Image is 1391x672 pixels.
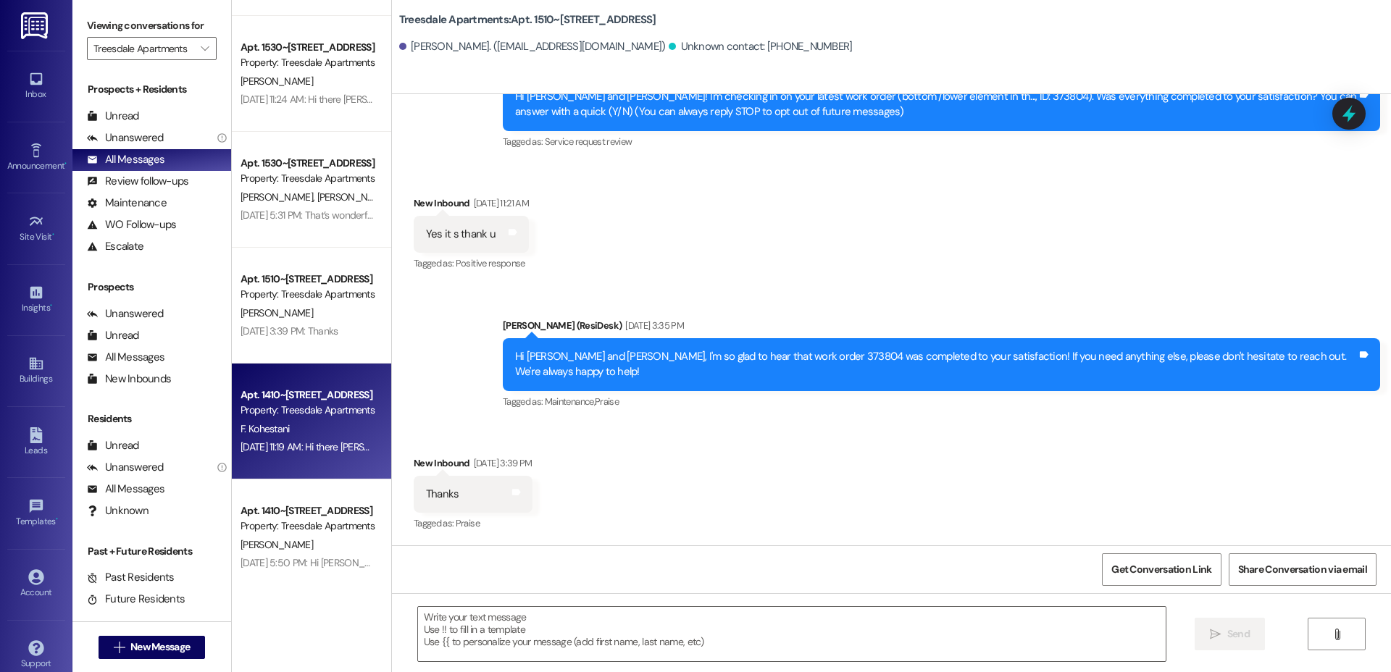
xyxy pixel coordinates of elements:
[426,227,496,242] div: Yes it s thank u
[56,514,58,524] span: •
[669,39,852,54] div: Unknown contact: [PHONE_NUMBER]
[515,89,1357,120] div: Hi [PERSON_NAME] and [PERSON_NAME]! I'm checking in on your latest work order (bottom /lower elem...
[99,636,206,659] button: New Message
[1195,618,1265,650] button: Send
[87,130,164,146] div: Unanswered
[241,171,375,186] div: Property: Treesdale Apartments
[241,503,375,518] div: Apt. 1410~[STREET_ADDRESS]
[87,592,185,607] div: Future Residents
[87,482,164,497] div: All Messages
[72,82,231,97] div: Prospects + Residents
[241,518,375,534] div: Property: Treesdale Apartments
[545,135,632,148] span: Service request review
[241,324,338,337] div: [DATE] 3:39 PM: Thanks
[241,209,1177,222] div: [DATE] 5:31 PM: That’s wonderful to hear! We’re so glad that you’re satisfied with the recent wor...
[414,513,532,534] div: Tagged as:
[1238,562,1367,577] span: Share Conversation via email
[241,538,313,551] span: [PERSON_NAME]
[503,391,1380,412] div: Tagged as:
[93,37,193,60] input: All communities
[87,196,167,211] div: Maintenance
[87,328,139,343] div: Unread
[241,272,375,287] div: Apt. 1510~[STREET_ADDRESS]
[50,301,52,311] span: •
[1229,553,1377,586] button: Share Conversation via email
[87,350,164,365] div: All Messages
[1102,553,1221,586] button: Get Conversation Link
[201,43,209,54] i: 
[52,230,54,240] span: •
[7,565,65,604] a: Account
[1111,562,1211,577] span: Get Conversation Link
[241,403,375,418] div: Property: Treesdale Apartments
[87,109,139,124] div: Unread
[241,93,854,106] div: [DATE] 11:24 AM: Hi there [PERSON_NAME]! I just wanted to check in and ask if you are happy with ...
[114,642,125,653] i: 
[87,239,143,254] div: Escalate
[7,280,65,319] a: Insights •
[87,152,164,167] div: All Messages
[515,349,1357,380] div: Hi [PERSON_NAME] and [PERSON_NAME], I'm so glad to hear that work order 373804 was completed to y...
[87,371,171,387] div: New Inbounds
[87,570,175,585] div: Past Residents
[241,287,375,302] div: Property: Treesdale Apartments
[241,156,375,171] div: Apt. 1530~[STREET_ADDRESS]
[87,14,217,37] label: Viewing conversations for
[503,318,1380,338] div: [PERSON_NAME] (ResiDesk)
[7,351,65,390] a: Buildings
[426,487,459,502] div: Thanks
[241,556,1056,569] div: [DATE] 5:50 PM: Hi [PERSON_NAME], thanks for confirming you're happy with your home! We're glad t...
[399,39,666,54] div: [PERSON_NAME]. ([EMAIL_ADDRESS][DOMAIN_NAME])
[241,422,290,435] span: F. Kohestani
[622,318,684,333] div: [DATE] 3:35 PM
[456,257,525,269] span: Positive response
[130,639,190,655] span: New Message
[241,387,375,403] div: Apt. 1410~[STREET_ADDRESS]
[545,395,595,408] span: Maintenance ,
[414,455,532,476] div: New Inbound
[7,423,65,462] a: Leads
[470,196,529,211] div: [DATE] 11:21 AM
[317,190,389,203] span: [PERSON_NAME]
[7,494,65,533] a: Templates •
[7,209,65,248] a: Site Visit •
[241,190,317,203] span: [PERSON_NAME]
[1210,629,1221,640] i: 
[241,40,375,55] div: Apt. 1530~[STREET_ADDRESS]
[1227,626,1250,642] span: Send
[87,438,139,453] div: Unread
[7,67,65,106] a: Inbox
[241,306,313,319] span: [PERSON_NAME]
[399,12,656,28] b: Treesdale Apartments: Apt. 1510~[STREET_ADDRESS]
[503,131,1380,152] div: Tagged as:
[87,217,176,232] div: WO Follow-ups
[21,12,51,39] img: ResiDesk Logo
[414,196,529,216] div: New Inbound
[87,460,164,475] div: Unanswered
[241,440,851,453] div: [DATE] 11:19 AM: Hi there [PERSON_NAME]! I just wanted to check in and ask if you are happy with ...
[87,503,149,518] div: Unknown
[87,306,164,322] div: Unanswered
[72,280,231,295] div: Prospects
[456,517,480,529] span: Praise
[87,174,188,189] div: Review follow-ups
[64,159,67,169] span: •
[1332,629,1342,640] i: 
[414,253,529,274] div: Tagged as:
[72,411,231,427] div: Residents
[595,395,619,408] span: Praise
[470,455,532,471] div: [DATE] 3:39 PM
[72,544,231,559] div: Past + Future Residents
[241,75,313,88] span: [PERSON_NAME]
[241,55,375,70] div: Property: Treesdale Apartments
